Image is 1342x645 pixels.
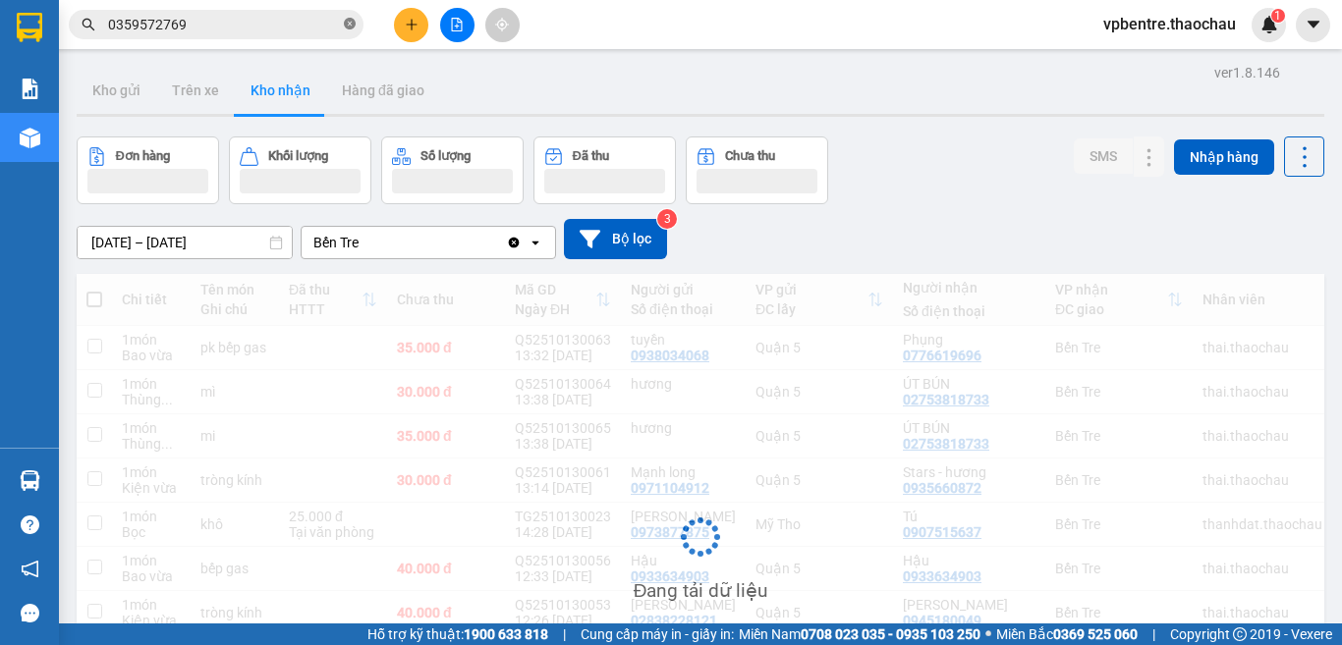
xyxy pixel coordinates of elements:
[405,18,419,31] span: plus
[361,233,363,252] input: Selected Bến Tre.
[440,8,475,42] button: file-add
[1296,8,1330,42] button: caret-down
[20,79,40,99] img: solution-icon
[564,219,667,259] button: Bộ lọc
[20,128,40,148] img: warehouse-icon
[1074,138,1133,174] button: SMS
[156,67,235,114] button: Trên xe
[725,149,775,163] div: Chưa thu
[1260,16,1278,33] img: icon-new-feature
[495,18,509,31] span: aim
[381,136,524,204] button: Số lượng
[996,623,1138,645] span: Miền Bắc
[326,67,440,114] button: Hàng đã giao
[533,136,676,204] button: Đã thu
[1152,623,1155,645] span: |
[268,149,328,163] div: Khối lượng
[634,576,768,606] div: Đang tải dữ liệu
[394,8,428,42] button: plus
[573,149,609,163] div: Đã thu
[78,227,292,258] input: Select a date range.
[1271,9,1285,23] sup: 1
[1214,62,1280,83] div: ver 1.8.146
[1053,626,1138,642] strong: 0369 525 060
[1174,139,1274,175] button: Nhập hàng
[77,136,219,204] button: Đơn hàng
[108,14,340,35] input: Tìm tên, số ĐT hoặc mã đơn
[21,560,39,578] span: notification
[563,623,566,645] span: |
[420,149,471,163] div: Số lượng
[581,623,734,645] span: Cung cấp máy in - giấy in:
[313,233,359,252] div: Bến Tre
[1305,16,1322,33] span: caret-down
[1274,9,1281,23] span: 1
[528,235,543,250] svg: open
[77,67,156,114] button: Kho gửi
[21,604,39,622] span: message
[686,136,828,204] button: Chưa thu
[657,209,677,229] sup: 3
[82,18,95,31] span: search
[485,8,520,42] button: aim
[20,470,40,491] img: warehouse-icon
[506,235,522,250] svg: Clear value
[344,16,356,34] span: close-circle
[464,626,548,642] strong: 1900 633 818
[450,18,464,31] span: file-add
[739,623,980,645] span: Miền Nam
[1088,12,1252,36] span: vpbentre.thaochau
[116,149,170,163] div: Đơn hàng
[229,136,371,204] button: Khối lượng
[1233,627,1247,641] span: copyright
[367,623,548,645] span: Hỗ trợ kỹ thuật:
[17,13,42,42] img: logo-vxr
[21,515,39,534] span: question-circle
[801,626,980,642] strong: 0708 023 035 - 0935 103 250
[985,630,991,638] span: ⚪️
[344,18,356,29] span: close-circle
[235,67,326,114] button: Kho nhận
